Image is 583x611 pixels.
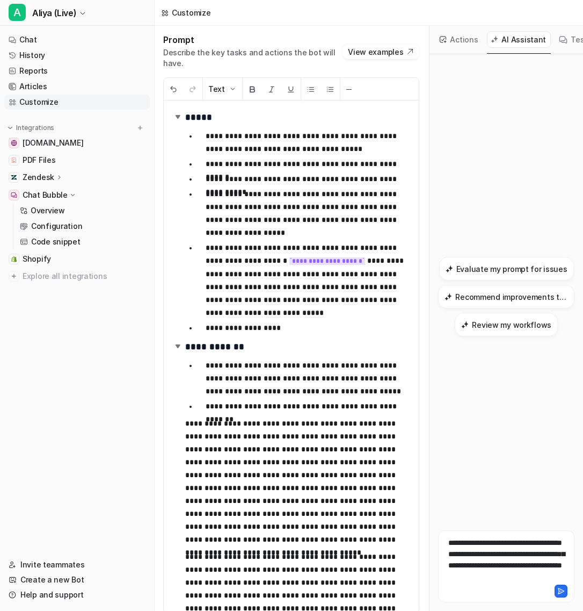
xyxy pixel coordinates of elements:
button: Recommend improvements to my promptRecommend improvements to my prompt [438,285,574,308]
img: expand menu [6,124,14,132]
a: Customize [4,95,150,110]
img: Undo [169,85,178,94]
button: View examples [342,44,419,59]
a: Help and support [4,587,150,602]
a: Invite teammates [4,557,150,572]
img: Italic [267,85,276,94]
img: Underline [287,85,295,94]
span: PDF Files [23,155,55,166]
a: www.farsali.com[DOMAIN_NAME] [4,135,150,150]
a: Code snippet [16,234,150,249]
a: PDF FilesPDF Files [4,153,150,168]
img: Evaluate my prompt for issues [446,265,453,273]
button: Ordered List [320,78,340,100]
button: Italic [262,78,281,100]
img: Dropdown Down Arrow [228,85,237,94]
img: Shopify [11,256,17,262]
button: Redo [183,78,202,100]
span: [DOMAIN_NAME] [23,138,83,148]
p: Integrations [16,124,54,132]
a: Chat [4,32,150,47]
button: Actions [436,31,483,48]
a: Reports [4,63,150,78]
img: expand-arrow.svg [172,341,183,351]
p: Describe the key tasks and actions the bot will have. [163,47,342,69]
button: Undo [164,78,183,100]
p: Code snippet [31,236,81,247]
img: Bold [248,85,257,94]
div: Customize [172,7,210,18]
button: Text [203,78,242,100]
button: Bold [243,78,262,100]
img: Recommend improvements to my prompt [444,293,452,301]
img: explore all integrations [9,271,19,282]
h3: Recommend improvements to my prompt [455,291,568,303]
p: Overview [31,205,65,216]
h3: Review my workflows [472,319,551,330]
button: ─ [340,78,358,100]
img: PDF Files [11,157,17,163]
a: Articles [4,79,150,94]
img: Unordered List [307,85,315,94]
p: Chat Bubble [23,190,68,200]
button: Underline [281,78,301,100]
a: Create a new Bot [4,572,150,587]
button: AI Assistant [487,31,551,48]
img: Review my workflows [461,321,469,329]
img: menu_add.svg [136,124,144,132]
button: Evaluate my prompt for issuesEvaluate my prompt for issues [439,257,574,281]
span: Explore all integrations [23,268,145,285]
img: Ordered List [326,85,334,94]
h1: Prompt [163,34,342,45]
span: A [9,4,26,21]
img: Chat Bubble [11,192,17,198]
img: Zendesk [11,174,17,181]
a: Explore all integrations [4,269,150,284]
button: Unordered List [301,78,320,100]
span: Aliya (Live) [32,5,76,20]
a: History [4,48,150,63]
span: Shopify [23,254,51,264]
button: Integrations [4,123,57,133]
button: Review my workflowsReview my workflows [455,313,558,336]
h3: Evaluate my prompt for issues [456,263,567,275]
img: Redo [188,85,197,94]
img: www.farsali.com [11,140,17,146]
img: expand-arrow.svg [172,111,183,122]
p: Zendesk [23,172,54,183]
a: ShopifyShopify [4,251,150,267]
p: Configuration [31,221,82,232]
a: Overview [16,203,150,218]
a: Configuration [16,219,150,234]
